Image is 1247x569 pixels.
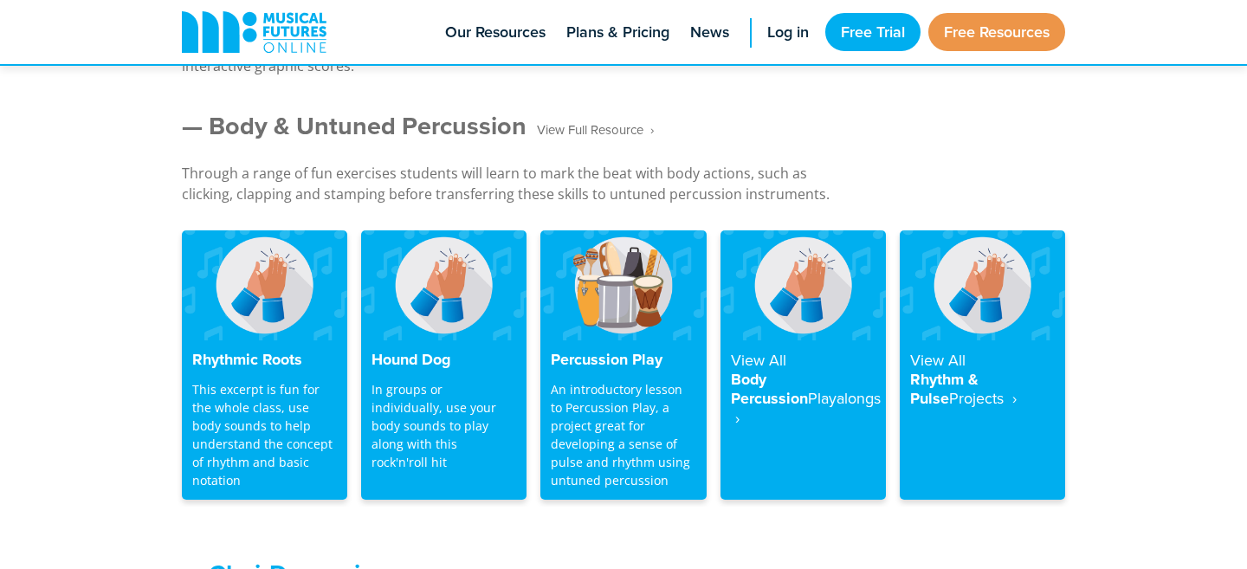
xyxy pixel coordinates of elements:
span: News [690,21,729,44]
strong: View All [731,349,786,371]
strong: Projects ‎ › [949,387,1017,409]
strong: Playalongs ‎ › [731,387,881,429]
a: — Body & Untuned Percussion‎ ‎ ‎ View Full Resource‎‏‏‎ ‎ › [182,107,654,144]
a: Percussion Play An introductory lesson to Percussion Play, a project great for developing a sense... [540,230,706,500]
h4: Rhythmic Roots [192,351,337,370]
span: Log in [767,21,809,44]
h4: Percussion Play [551,351,695,370]
a: Hound Dog In groups or individually, use your body sounds to play along with this rock'n'roll hit [361,230,527,500]
span: Plans & Pricing [566,21,669,44]
h4: Rhythm & Pulse [910,351,1055,409]
a: Free Trial [825,13,921,51]
a: Rhythmic Roots This excerpt is fun for the whole class, use body sounds to help understand the co... [182,230,347,500]
span: Our Resources [445,21,546,44]
a: View AllRhythm & PulseProjects ‎ › [900,230,1065,500]
p: This excerpt is fun for the whole class, use body sounds to help understand the concept of rhythm... [192,380,337,489]
a: View AllBody PercussionPlayalongs ‎ › [720,230,886,500]
p: Through a range of fun exercises students will learn to mark the beat with body actions, such as ... [182,163,857,204]
span: ‎ ‎ ‎ View Full Resource‎‏‏‎ ‎ › [527,115,654,145]
h4: Hound Dog [372,351,516,370]
strong: View All [910,349,966,371]
a: Free Resources [928,13,1065,51]
p: In groups or individually, use your body sounds to play along with this rock'n'roll hit [372,380,516,471]
h4: Body Percussion [731,351,875,428]
p: An introductory lesson to Percussion Play, a project great for developing a sense of pulse and rh... [551,380,695,489]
